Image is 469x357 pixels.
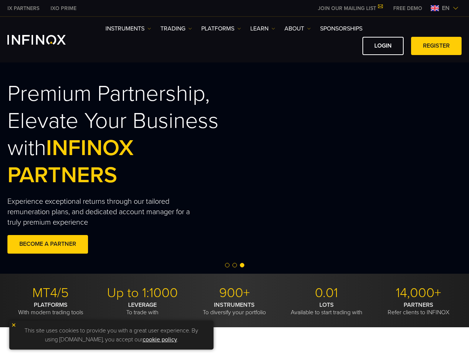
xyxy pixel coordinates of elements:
[100,301,186,316] p: To trade with
[283,301,370,316] p: Available to start trading with
[439,4,453,13] span: en
[7,35,83,45] a: INFINOX Logo
[45,4,82,12] a: INFINOX
[214,301,255,309] strong: INSTRUMENTS
[34,301,68,309] strong: PLATFORMS
[7,235,88,253] a: BECOME A PARTNER
[11,322,16,328] img: yellow close icon
[7,301,94,316] p: With modern trading tools
[100,285,186,301] p: Up to 1:1000
[105,24,151,33] a: Instruments
[312,5,388,12] a: JOIN OUR MAILING LIST
[404,301,433,309] strong: PARTNERS
[7,135,134,189] span: INFINOX PARTNERS
[283,285,370,301] p: 0.01
[284,24,311,33] a: ABOUT
[7,196,200,228] p: Experience exceptional returns through our tailored remuneration plans, and dedicated account man...
[143,336,177,343] a: cookie policy
[7,80,248,189] h2: Premium Partnership, Elevate Your Business with
[240,263,244,267] span: Go to slide 3
[320,24,362,33] a: SPONSORSHIPS
[191,301,278,316] p: To diversify your portfolio
[201,24,241,33] a: PLATFORMS
[388,4,428,12] a: INFINOX MENU
[319,301,334,309] strong: LOTS
[128,301,157,309] strong: LEVERAGE
[13,324,210,346] p: This site uses cookies to provide you with a great user experience. By using [DOMAIN_NAME], you a...
[225,263,229,267] span: Go to slide 1
[375,285,462,301] p: 14,000+
[250,24,275,33] a: Learn
[160,24,192,33] a: TRADING
[2,4,45,12] a: INFINOX
[232,263,237,267] span: Go to slide 2
[362,37,404,55] a: LOGIN
[411,37,462,55] a: REGISTER
[7,285,94,301] p: MT4/5
[191,285,278,301] p: 900+
[375,301,462,316] p: Refer clients to INFINOX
